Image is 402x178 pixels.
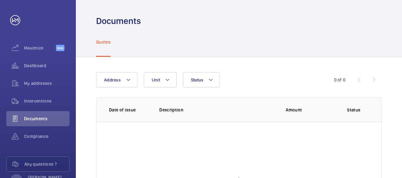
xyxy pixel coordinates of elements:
[24,98,70,104] span: Interventions
[24,80,70,86] span: My addresses
[159,107,276,113] p: Description
[334,77,345,83] div: 0 of 0
[56,45,64,51] span: Beta
[183,72,220,87] button: Status
[24,161,69,167] span: Any questions ?
[144,72,177,87] button: Unit
[96,15,141,27] h1: Documents
[24,62,70,69] span: Dashboard
[96,72,137,87] button: Address
[24,116,70,122] span: Documents
[24,133,70,139] span: Compliance
[152,77,160,82] span: Unit
[339,107,369,113] p: Status
[286,107,328,113] p: Amount
[191,77,204,82] span: Status
[104,77,121,82] span: Address
[96,39,111,45] p: Quotes
[24,45,56,51] span: Maximize
[109,107,149,113] p: Date of issue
